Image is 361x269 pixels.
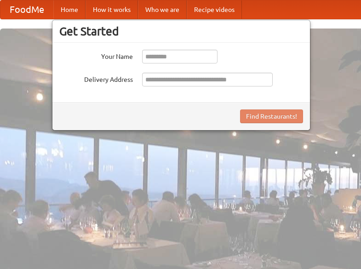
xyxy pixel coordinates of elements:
[187,0,242,19] a: Recipe videos
[0,0,53,19] a: FoodMe
[240,109,303,123] button: Find Restaurants!
[59,73,133,84] label: Delivery Address
[138,0,187,19] a: Who we are
[59,24,303,38] h3: Get Started
[59,50,133,61] label: Your Name
[53,0,86,19] a: Home
[86,0,138,19] a: How it works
